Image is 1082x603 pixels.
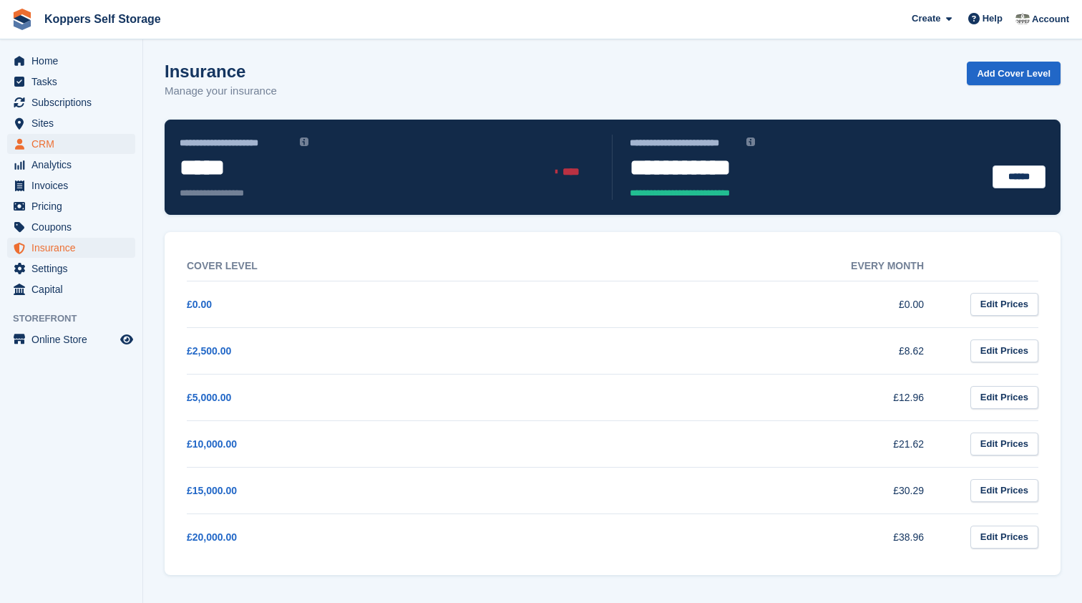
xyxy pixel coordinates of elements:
[7,279,135,299] a: menu
[31,329,117,349] span: Online Store
[7,92,135,112] a: menu
[31,238,117,258] span: Insurance
[7,72,135,92] a: menu
[187,438,237,450] a: £10,000.00
[13,312,142,326] span: Storefront
[983,11,1003,26] span: Help
[7,329,135,349] a: menu
[187,345,231,357] a: £2,500.00
[570,420,952,467] td: £21.62
[187,251,570,281] th: Cover Level
[31,51,117,71] span: Home
[39,7,167,31] a: Koppers Self Storage
[570,374,952,420] td: £12.96
[31,259,117,279] span: Settings
[31,92,117,112] span: Subscriptions
[31,113,117,133] span: Sites
[11,9,33,30] img: stora-icon-8386f47178a22dfd0bd8f6a31ec36ba5ce8667c1dd55bd0f319d3a0aa187defe.svg
[967,62,1061,85] a: Add Cover Level
[7,217,135,237] a: menu
[31,134,117,154] span: CRM
[300,138,308,146] img: icon-info-grey-7440780725fd019a000dd9b08b2336e03edf1995a4989e88bcd33f0948082b44.svg
[970,339,1038,363] a: Edit Prices
[165,83,277,100] p: Manage your insurance
[31,175,117,196] span: Invoices
[165,62,277,81] h1: Insurance
[970,526,1038,549] a: Edit Prices
[31,72,117,92] span: Tasks
[7,196,135,216] a: menu
[31,196,117,216] span: Pricing
[1032,12,1069,26] span: Account
[187,299,212,310] a: £0.00
[570,251,952,281] th: Every month
[7,113,135,133] a: menu
[970,293,1038,317] a: Edit Prices
[570,327,952,374] td: £8.62
[7,51,135,71] a: menu
[31,155,117,175] span: Analytics
[187,531,237,543] a: £20,000.00
[31,279,117,299] span: Capital
[118,331,135,348] a: Preview store
[570,281,952,327] td: £0.00
[746,138,755,146] img: icon-info-grey-7440780725fd019a000dd9b08b2336e03edf1995a4989e88bcd33f0948082b44.svg
[7,238,135,258] a: menu
[187,392,231,403] a: £5,000.00
[570,467,952,513] td: £30.29
[7,175,135,196] a: menu
[970,386,1038,410] a: Edit Prices
[7,259,135,279] a: menu
[970,479,1038,503] a: Edit Prices
[7,134,135,154] a: menu
[912,11,940,26] span: Create
[1015,11,1030,26] img: Frazer McFadden
[570,513,952,560] td: £38.96
[7,155,135,175] a: menu
[970,433,1038,456] a: Edit Prices
[187,485,237,496] a: £15,000.00
[31,217,117,237] span: Coupons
